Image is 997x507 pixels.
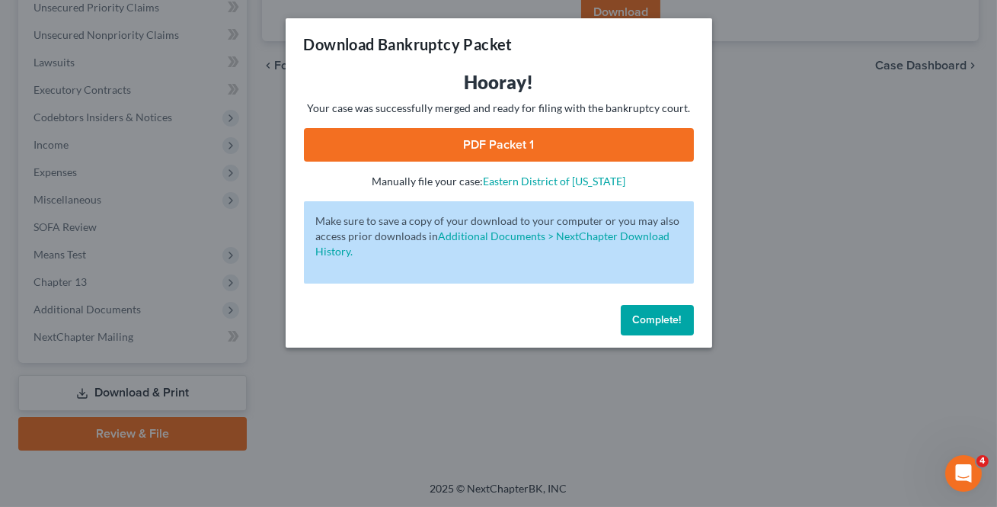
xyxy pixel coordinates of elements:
p: Make sure to save a copy of your download to your computer or you may also access prior downloads in [316,213,682,259]
a: Eastern District of [US_STATE] [483,175,625,188]
a: PDF Packet 1 [304,128,694,162]
a: Additional Documents > NextChapter Download History. [316,229,670,258]
h3: Download Bankruptcy Packet [304,34,513,55]
button: Complete! [621,305,694,335]
p: Manually file your case: [304,174,694,189]
iframe: Intercom live chat [945,455,982,492]
span: Complete! [633,313,682,326]
span: 4 [976,455,989,467]
p: Your case was successfully merged and ready for filing with the bankruptcy court. [304,101,694,116]
h3: Hooray! [304,70,694,95]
